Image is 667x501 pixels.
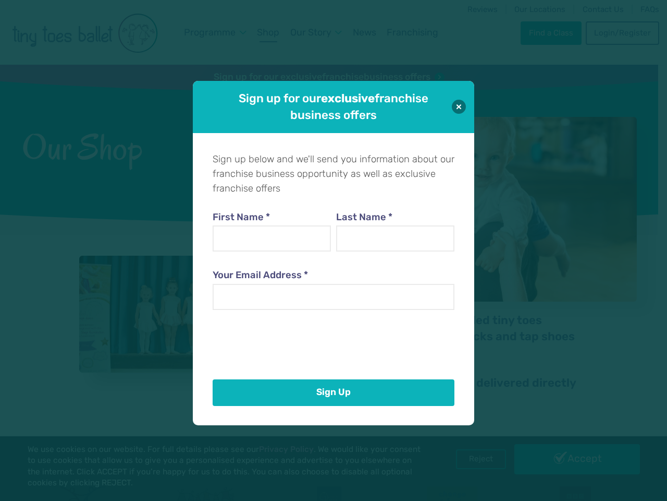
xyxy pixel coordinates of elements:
label: Your Email Address * [213,268,454,283]
iframe: reCAPTCHA [213,322,371,363]
button: Sign Up [213,379,454,406]
strong: exclusive [321,91,375,105]
label: Last Name * [336,210,455,225]
p: Sign up below and we'll send you information about our franchise business opportunity as well as ... [213,152,454,196]
h1: Sign up for our franchise business offers [222,90,445,123]
label: First Name * [213,210,331,225]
